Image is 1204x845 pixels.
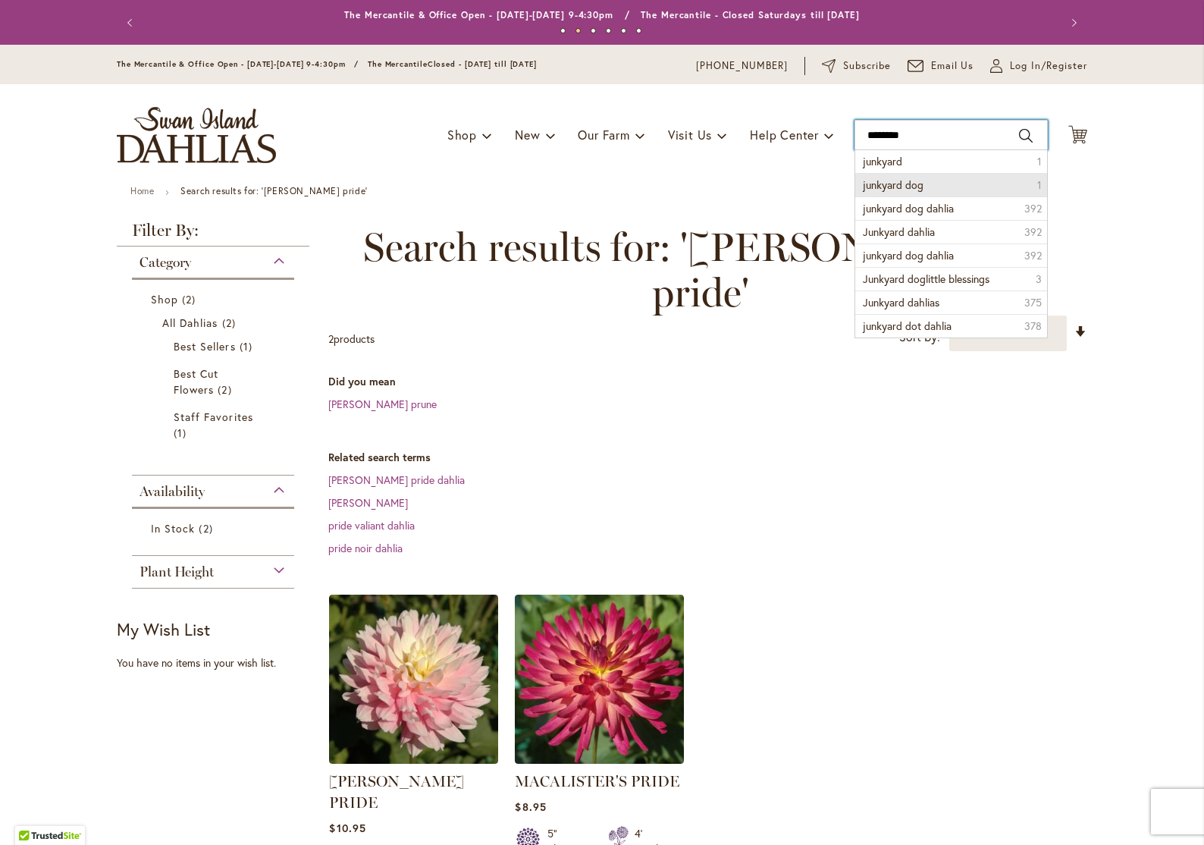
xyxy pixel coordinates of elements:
[863,177,923,192] span: junkyard dog
[863,319,952,333] span: junkyard dot dahlia
[822,58,891,74] a: Subscribe
[151,291,279,307] a: Shop
[515,127,540,143] span: New
[1057,8,1087,38] button: Next
[222,315,240,331] span: 2
[117,222,309,247] strong: Filter By:
[1019,124,1033,148] button: Search
[750,127,819,143] span: Help Center
[1010,58,1087,74] span: Log In/Register
[990,58,1087,74] a: Log In/Register
[863,295,939,309] span: Junkyard dahlias
[328,331,334,346] span: 2
[240,338,256,354] span: 1
[1037,154,1042,169] span: 1
[140,564,214,580] span: Plant Height
[328,518,415,532] a: pride valiant dahlia
[863,272,989,286] span: Junkyard doglittle blessings
[117,8,147,38] button: Previous
[696,58,788,74] a: [PHONE_NUMBER]
[130,185,154,196] a: Home
[328,450,1087,465] dt: Related search terms
[174,338,256,354] a: Best Sellers
[329,752,498,767] a: CHILSON'S PRIDE
[328,397,437,411] a: [PERSON_NAME] prune
[162,315,268,331] a: All Dahlias
[329,595,498,764] img: CHILSON'S PRIDE
[174,339,236,353] span: Best Sellers
[117,107,276,163] a: store logo
[863,225,935,239] span: Junkyard dahlia
[931,58,974,74] span: Email Us
[344,9,860,20] a: The Mercantile & Office Open - [DATE]-[DATE] 9-4:30pm / The Mercantile - Closed Saturdays till [D...
[162,316,218,330] span: All Dahlias
[863,248,954,262] span: junkyard dog dahlia
[151,292,178,306] span: Shop
[1024,295,1042,310] span: 375
[1037,177,1042,193] span: 1
[908,58,974,74] a: Email Us
[1024,248,1042,263] span: 392
[668,127,712,143] span: Visit Us
[174,410,253,424] span: Staff Favorites
[515,752,684,767] a: MACALISTER'S PRIDE
[218,382,235,397] span: 2
[560,28,566,33] button: 1 of 6
[174,409,256,441] a: Staff Favorites
[199,520,216,536] span: 2
[863,154,902,168] span: junkyard
[428,59,537,69] span: Closed - [DATE] till [DATE]
[843,58,891,74] span: Subscribe
[636,28,641,33] button: 6 of 6
[515,595,684,764] img: MACALISTER'S PRIDE
[117,618,210,640] strong: My Wish List
[1024,201,1042,216] span: 392
[1036,272,1042,287] span: 3
[328,327,375,351] p: products
[515,772,679,790] a: MACALISTER'S PRIDE
[863,201,954,215] span: junkyard dog dahlia
[174,366,256,397] a: Best Cut Flowers
[328,541,403,555] a: pride noir dahlia
[174,366,218,397] span: Best Cut Flowers
[515,799,546,814] span: $8.95
[180,185,368,196] strong: Search results for: '[PERSON_NAME] pride'
[151,520,279,536] a: In Stock 2
[140,254,191,271] span: Category
[447,127,477,143] span: Shop
[606,28,611,33] button: 4 of 6
[575,28,581,33] button: 2 of 6
[11,791,54,834] iframe: Launch Accessibility Center
[328,374,1087,389] dt: Did you mean
[117,59,428,69] span: The Mercantile & Office Open - [DATE]-[DATE] 9-4:30pm / The Mercantile
[329,772,464,812] a: [PERSON_NAME] PRIDE
[182,291,199,307] span: 2
[328,473,465,487] a: [PERSON_NAME] pride dahlia
[578,127,629,143] span: Our Farm
[151,521,195,536] span: In Stock
[328,225,1072,316] span: Search results for: '[PERSON_NAME] pride'
[140,483,205,500] span: Availability
[174,425,190,441] span: 1
[621,28,626,33] button: 5 of 6
[1024,319,1042,334] span: 378
[591,28,596,33] button: 3 of 6
[117,655,319,671] div: You have no items in your wish list.
[1024,225,1042,240] span: 392
[328,495,408,510] a: [PERSON_NAME]
[329,821,365,835] span: $10.95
